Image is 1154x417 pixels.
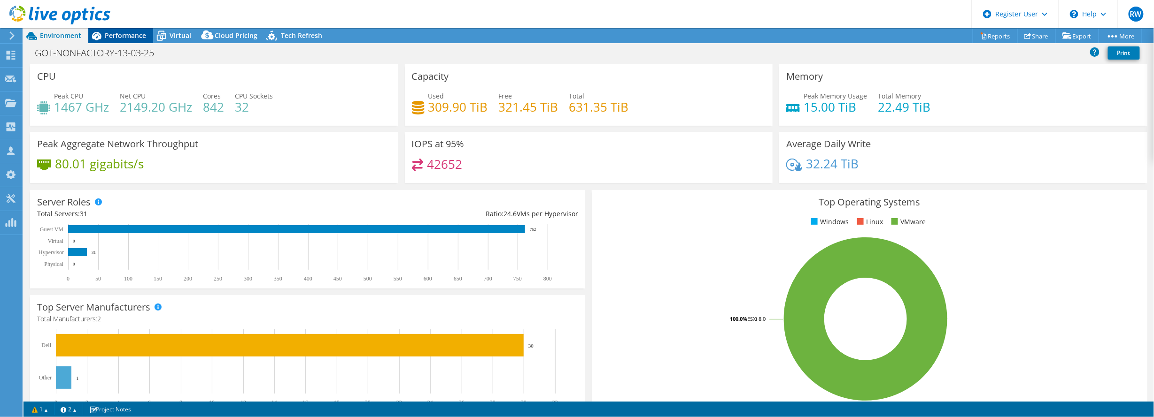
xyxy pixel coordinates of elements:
h4: 42652 [427,159,462,169]
text: 400 [304,275,312,282]
h4: Total Manufacturers: [37,314,578,324]
text: 12 [240,399,246,406]
span: Peak CPU [54,91,83,100]
text: 700 [484,275,492,282]
h4: 32.24 TiB [806,159,859,169]
h4: 32 [235,102,273,112]
span: Net CPU [120,91,146,100]
h3: Memory [786,71,823,82]
h4: 842 [203,102,224,112]
h4: 321.45 TiB [499,102,558,112]
text: 0 [54,399,57,406]
li: Windows [809,217,849,227]
tspan: 100.0% [730,315,747,322]
h4: 80.01 gigabits/s [55,159,144,169]
text: Guest VM [40,226,63,233]
text: 200 [184,275,192,282]
text: Virtual [48,238,64,244]
text: 10 [209,399,215,406]
h3: Peak Aggregate Network Throughput [37,139,198,149]
span: 31 [80,209,87,218]
h3: Top Operating Systems [599,197,1140,207]
h4: 309.90 TiB [428,102,488,112]
text: 0 [67,275,70,282]
li: VMware [889,217,926,227]
text: 600 [424,275,432,282]
text: 150 [154,275,162,282]
span: Tech Refresh [281,31,322,40]
text: 30 [521,399,527,406]
span: Cores [203,91,221,100]
span: 2 [97,314,101,323]
a: 2 [54,403,83,415]
span: Peak Memory Usage [804,91,867,100]
h3: Top Server Manufacturers [37,302,150,312]
span: CPU Sockets [235,91,273,100]
text: 22 [396,399,402,406]
span: Total Memory [878,91,921,100]
a: More [1099,29,1142,43]
svg: \n [1070,10,1078,18]
span: Performance [105,31,146,40]
text: Other [39,374,52,381]
h1: GOT-NONFACTORY-13-03-25 [31,48,169,58]
text: 31 [92,250,96,255]
div: Total Servers: [37,209,308,219]
h4: 15.00 TiB [804,102,867,112]
span: Used [428,91,444,100]
text: 2 [85,399,88,406]
a: Reports [973,29,1018,43]
a: Share [1017,29,1056,43]
text: 0 [73,262,75,266]
h3: IOPS at 95% [412,139,465,149]
span: Virtual [170,31,191,40]
text: 24 [427,399,433,406]
text: 8 [179,399,182,406]
text: 16 [302,399,308,406]
text: 18 [334,399,340,406]
text: 26 [459,399,465,406]
a: 1 [25,403,54,415]
span: 24.6 [503,209,517,218]
text: 4 [117,399,120,406]
text: 350 [274,275,282,282]
h3: CPU [37,71,56,82]
h3: Capacity [412,71,449,82]
li: Linux [855,217,883,227]
h4: 631.35 TiB [569,102,629,112]
span: Environment [40,31,81,40]
span: Total [569,91,585,100]
h4: 22.49 TiB [878,102,930,112]
text: 0 [73,239,75,243]
div: Ratio: VMs per Hypervisor [308,209,578,219]
text: 28 [490,399,496,406]
a: Print [1108,46,1140,60]
text: 100 [124,275,132,282]
span: RW [1129,7,1144,22]
text: 650 [454,275,462,282]
h4: 1467 GHz [54,102,109,112]
tspan: ESXi 8.0 [747,315,766,322]
a: Export [1055,29,1099,43]
span: Free [499,91,512,100]
text: 450 [333,275,342,282]
text: 50 [95,275,101,282]
text: 800 [543,275,552,282]
h3: Server Roles [37,197,91,207]
a: Project Notes [83,403,138,415]
text: 32 [552,399,558,406]
text: 14 [271,399,277,406]
h4: 2149.20 GHz [120,102,192,112]
text: 550 [394,275,402,282]
text: 750 [513,275,522,282]
span: Cloud Pricing [215,31,257,40]
text: 300 [244,275,252,282]
text: 500 [364,275,372,282]
text: 30 [528,343,534,349]
text: 1 [76,375,79,381]
text: 20 [365,399,371,406]
text: 762 [530,227,536,232]
text: 6 [148,399,151,406]
text: Physical [44,261,63,267]
text: Dell [41,342,51,349]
